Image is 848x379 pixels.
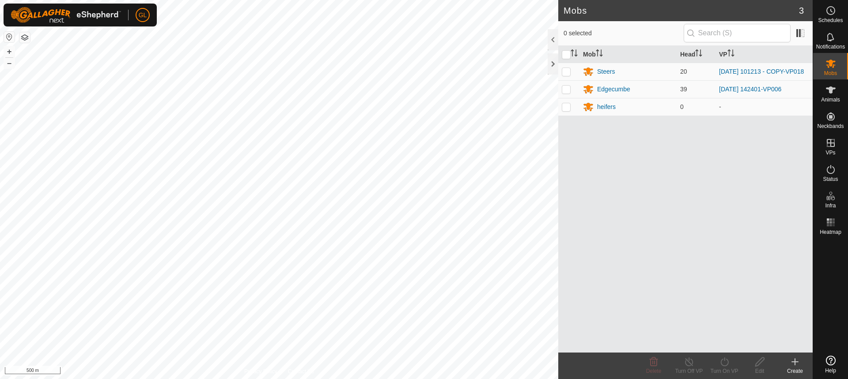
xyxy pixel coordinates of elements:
button: Map Layers [19,32,30,43]
span: Animals [821,97,840,102]
button: – [4,58,15,68]
div: Edit [742,367,777,375]
th: Mob [579,46,677,63]
p-sorticon: Activate to sort [727,51,734,58]
input: Search (S) [684,24,791,42]
span: Status [823,176,838,182]
p-sorticon: Activate to sort [571,51,578,58]
span: 39 [680,86,687,93]
div: Turn On VP [707,367,742,375]
th: Head [677,46,715,63]
a: Contact Us [288,368,314,375]
span: Neckbands [817,124,844,129]
p-sorticon: Activate to sort [695,51,702,58]
button: + [4,46,15,57]
button: Reset Map [4,32,15,42]
span: Heatmap [820,229,841,235]
div: Edgecumbe [597,85,630,94]
img: Gallagher Logo [11,7,121,23]
a: Help [813,352,848,377]
span: 3 [799,4,804,17]
p-sorticon: Activate to sort [596,51,603,58]
span: Infra [825,203,836,208]
td: - [715,98,813,116]
span: 0 selected [564,29,684,38]
div: heifers [597,102,616,112]
h2: Mobs [564,5,799,16]
span: GL [139,11,147,20]
div: Create [777,367,813,375]
th: VP [715,46,813,63]
a: [DATE] 142401-VP006 [719,86,781,93]
span: Delete [646,368,662,374]
div: Turn Off VP [671,367,707,375]
span: 20 [680,68,687,75]
a: Privacy Policy [244,368,277,375]
span: Notifications [816,44,845,49]
span: 0 [680,103,684,110]
a: [DATE] 101213 - COPY-VP018 [719,68,804,75]
span: Schedules [818,18,843,23]
span: Mobs [824,71,837,76]
span: Help [825,368,836,373]
span: VPs [825,150,835,155]
div: Steers [597,67,615,76]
